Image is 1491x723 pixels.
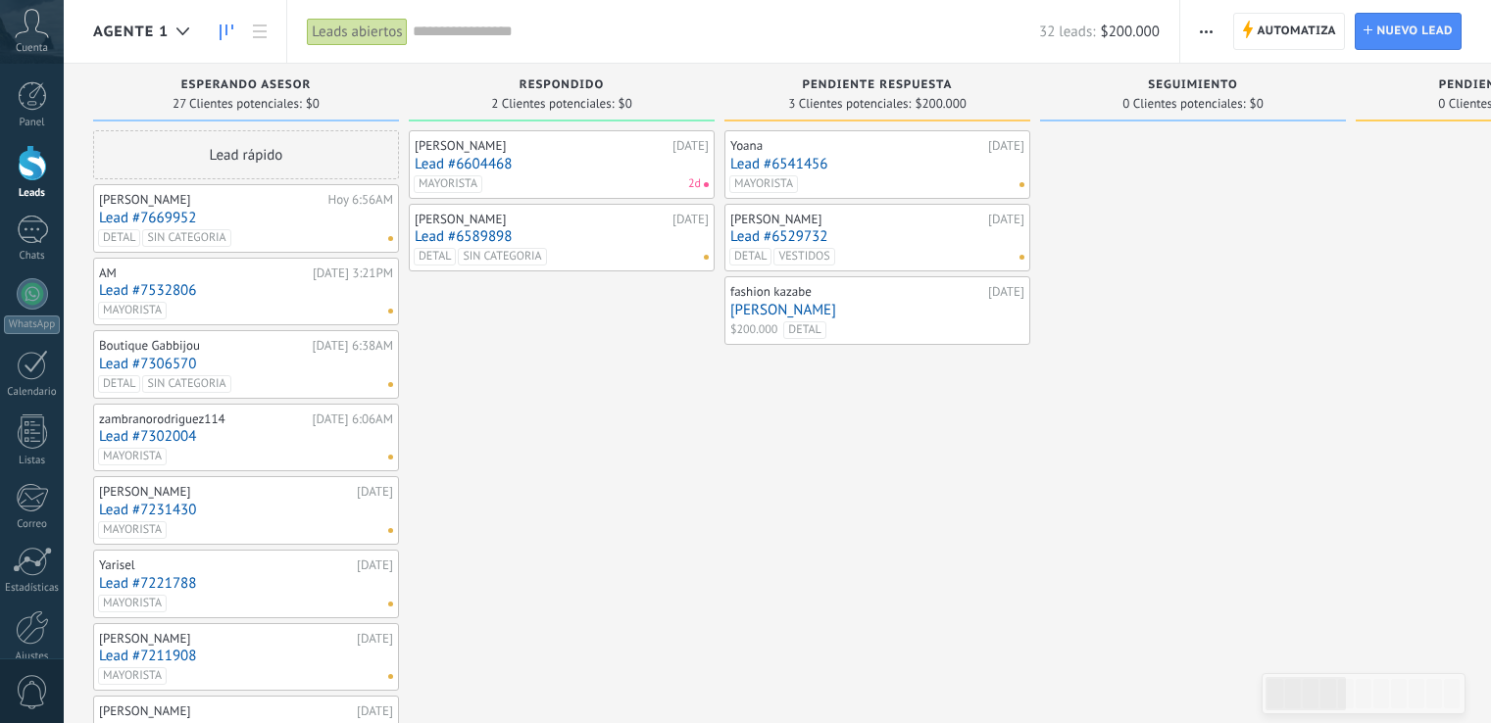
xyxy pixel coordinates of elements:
[16,42,48,55] span: Cuenta
[388,455,393,459] span: No hay nada asignado
[142,375,230,393] span: SIN CATEGORIA
[4,518,61,531] div: Correo
[357,557,393,573] div: [DATE]
[388,674,393,679] span: No hay nada asignado
[98,595,167,612] span: MAYORISTA
[99,265,308,281] div: AM
[306,98,320,110] span: $0
[619,98,632,110] span: $0
[415,156,709,172] a: Lead #6604468
[357,631,393,647] div: [DATE]
[4,582,61,595] div: Estadísticas
[327,192,393,208] div: Hoy 6:56AM
[988,138,1024,154] div: [DATE]
[415,228,709,245] a: Lead #6589898
[99,502,393,518] a: Lead #7231430
[99,210,393,226] a: Lead #7669952
[419,78,705,95] div: RESPONDIDO
[4,651,61,663] div: Ajustes
[734,78,1020,95] div: PENDIENTE RESPUESTA
[803,78,953,92] span: PENDIENTE RESPUESTA
[173,98,302,110] span: 27 Clientes potenciales:
[491,98,614,110] span: 2 Clientes potenciales:
[730,156,1024,172] a: Lead #6541456
[388,382,393,387] span: No hay nada asignado
[458,248,546,265] span: SIN CATEGORIA
[730,302,1024,318] a: [PERSON_NAME]
[99,484,352,500] div: [PERSON_NAME]
[788,98,911,110] span: 3 Clientes potenciales:
[388,309,393,313] span: No hay nada asignado
[4,315,60,334] div: WhatsApp
[99,356,393,372] a: Lead #7306570
[98,302,167,319] span: MAYORISTA
[99,428,393,445] a: Lead #7302004
[388,236,393,241] span: No hay nada asignado
[783,321,825,339] span: DETAL
[704,255,709,260] span: No hay nada asignado
[99,338,308,354] div: Boutique Gabbijou
[730,212,983,227] div: [PERSON_NAME]
[1039,23,1095,41] span: 32 leads:
[98,375,140,393] span: DETAL
[773,248,834,265] span: VESTIDOS
[4,455,61,467] div: Listas
[181,78,312,92] span: ESPERANDO ASESOR
[672,138,709,154] div: [DATE]
[388,528,393,533] span: No hay nada asignado
[988,284,1024,300] div: [DATE]
[672,212,709,227] div: [DATE]
[730,228,1024,245] a: Lead #6529732
[98,229,140,247] span: DETAL
[103,78,389,95] div: ESPERANDO ASESOR
[99,648,393,664] a: Lead #7211908
[98,667,167,685] span: MAYORISTA
[357,484,393,500] div: [DATE]
[414,248,456,265] span: DETAL
[388,602,393,606] span: No hay nada asignado
[4,117,61,129] div: Panel
[1250,98,1264,110] span: $0
[1257,14,1336,49] span: Automatiza
[1019,255,1024,260] span: No hay nada asignado
[99,192,323,208] div: [PERSON_NAME]
[988,212,1024,227] div: [DATE]
[313,265,393,281] div: [DATE] 3:21PM
[730,138,983,154] div: Yoana
[99,557,352,573] div: Yarisel
[357,703,393,719] div: [DATE]
[688,175,701,193] span: 2d
[1100,23,1159,41] span: $200.000
[4,250,61,263] div: Chats
[93,130,399,179] div: Lead rápido
[915,98,966,110] span: $200.000
[98,448,167,465] span: MAYORISTA
[93,23,169,41] span: AGENTE 1
[1355,13,1462,50] a: Nuevo lead
[99,282,393,299] a: Lead #7532806
[730,284,983,300] div: fashion kazabe
[142,229,230,247] span: SIN CATEGORIA
[99,411,308,427] div: zambranorodriguez114
[1019,182,1024,187] span: No hay nada asignado
[415,138,668,154] div: [PERSON_NAME]
[307,18,407,46] div: Leads abiertos
[4,386,61,399] div: Calendario
[730,321,777,339] span: $200.000
[99,575,393,592] a: Lead #7221788
[415,212,668,227] div: [PERSON_NAME]
[99,703,352,719] div: [PERSON_NAME]
[1050,78,1336,95] div: SEGUIMIENTO
[313,411,393,427] div: [DATE] 6:06AM
[99,631,352,647] div: [PERSON_NAME]
[414,175,482,193] span: MAYORISTA
[98,521,167,539] span: MAYORISTA
[729,248,771,265] span: DETAL
[704,182,709,187] span: Tareas caducadas
[1233,13,1345,50] a: Automatiza
[520,78,604,92] span: RESPONDIDO
[1122,98,1245,110] span: 0 Clientes potenciales:
[729,175,798,193] span: MAYORISTA
[1148,78,1237,92] span: SEGUIMIENTO
[313,338,393,354] div: [DATE] 6:38AM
